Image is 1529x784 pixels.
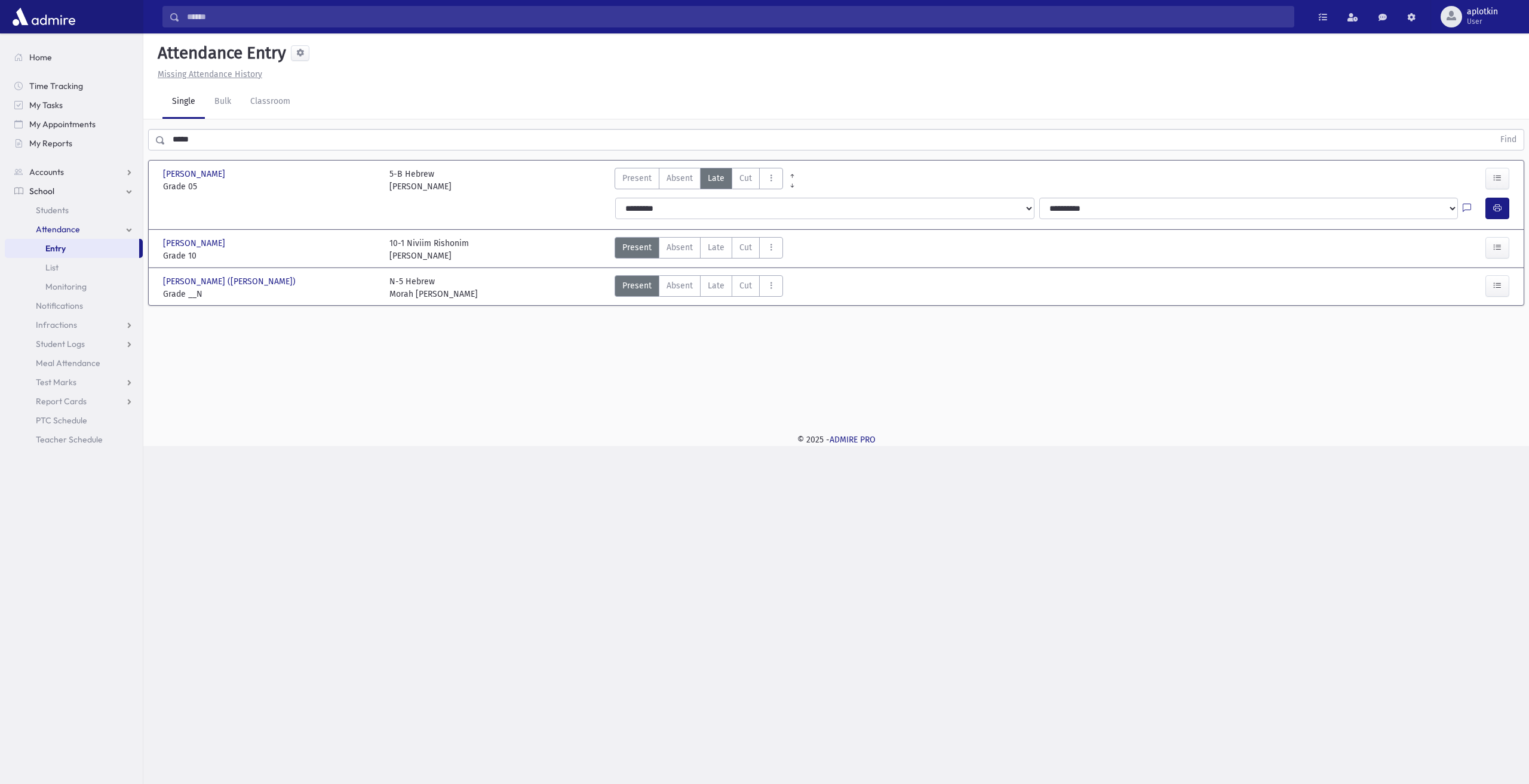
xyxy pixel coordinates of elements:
[163,250,377,262] span: Grade 10
[180,6,1294,27] input: Search
[205,85,241,119] a: Bulk
[5,182,143,201] a: School
[29,138,72,149] span: My Reports
[10,5,78,29] img: AdmirePro
[5,353,143,373] a: Meal Attendance
[5,315,143,334] a: Infractions
[5,48,143,67] a: Home
[667,279,693,292] span: Absent
[153,69,262,79] a: Missing Attendance History
[36,300,83,311] span: Notifications
[5,201,143,220] a: Students
[5,392,143,411] a: Report Cards
[1467,17,1498,26] span: User
[29,52,52,63] span: Home
[36,224,80,235] span: Attendance
[5,76,143,96] a: Time Tracking
[162,433,1510,446] div: © 2025 -
[615,275,783,300] div: AttTypes
[29,167,64,177] span: Accounts
[163,180,377,193] span: Grade 05
[36,339,85,349] span: Student Logs
[29,81,83,91] span: Time Tracking
[5,411,143,430] a: PTC Schedule
[29,119,96,130] span: My Appointments
[830,435,876,445] a: ADMIRE PRO
[1493,130,1524,150] button: Find
[667,172,693,185] span: Absent
[163,237,228,250] span: [PERSON_NAME]
[36,377,76,388] span: Test Marks
[241,85,300,119] a: Classroom
[153,43,286,63] h5: Attendance Entry
[45,262,59,273] span: List
[158,69,262,79] u: Missing Attendance History
[5,334,143,353] a: Student Logs
[5,239,139,258] a: Entry
[5,277,143,296] a: Monitoring
[5,430,143,449] a: Teacher Schedule
[708,279,724,292] span: Late
[29,186,54,196] span: School
[36,434,103,445] span: Teacher Schedule
[36,205,69,216] span: Students
[667,241,693,254] span: Absent
[389,168,452,193] div: 5-B Hebrew [PERSON_NAME]
[389,237,469,262] div: 10-1 Niviim Rishonim [PERSON_NAME]
[5,96,143,115] a: My Tasks
[45,281,87,292] span: Monitoring
[36,319,77,330] span: Infractions
[739,241,752,254] span: Cut
[739,279,752,292] span: Cut
[622,279,652,292] span: Present
[5,115,143,134] a: My Appointments
[163,168,228,180] span: [PERSON_NAME]
[5,162,143,182] a: Accounts
[5,258,143,277] a: List
[622,172,652,185] span: Present
[5,220,143,239] a: Attendance
[622,241,652,254] span: Present
[615,168,783,193] div: AttTypes
[45,243,66,254] span: Entry
[163,275,298,288] span: [PERSON_NAME] ([PERSON_NAME])
[36,396,87,407] span: Report Cards
[739,172,752,185] span: Cut
[5,296,143,315] a: Notifications
[162,85,205,119] a: Single
[36,415,87,426] span: PTC Schedule
[708,241,724,254] span: Late
[708,172,724,185] span: Late
[36,358,100,368] span: Meal Attendance
[1467,7,1498,17] span: aplotkin
[5,373,143,392] a: Test Marks
[5,134,143,153] a: My Reports
[389,275,478,300] div: N-5 Hebrew Morah [PERSON_NAME]
[615,237,783,262] div: AttTypes
[163,288,377,300] span: Grade __N
[29,100,63,110] span: My Tasks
